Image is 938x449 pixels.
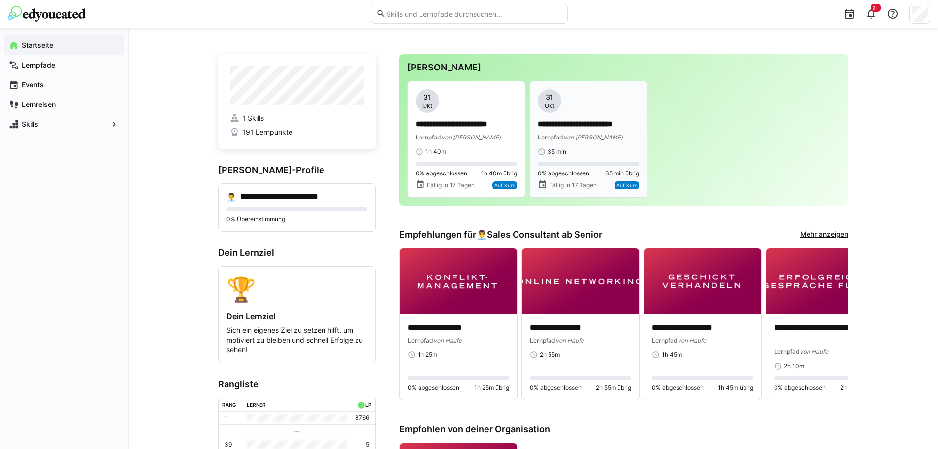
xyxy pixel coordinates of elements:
span: Lernpfad [774,348,800,355]
h4: Dein Lernziel [226,311,367,321]
p: 1 [225,414,227,422]
span: Sales Consultant ab Senior [487,229,602,240]
span: 0% abgeschlossen [538,170,589,177]
img: image [644,248,761,314]
span: Lernpfad [652,337,678,344]
div: Lerner [247,402,266,408]
span: 2h 10m [784,362,804,370]
span: von Haufe [555,337,584,344]
input: Skills und Lernpfade durchsuchen… [386,9,562,18]
div: 🏆 [226,275,367,304]
span: von Haufe [433,337,462,344]
img: image [522,248,639,314]
span: Lernpfad [408,337,433,344]
h3: Dein Lernziel [218,247,376,258]
span: 0% abgeschlossen [408,384,459,392]
span: 1h 40m übrig [481,170,517,177]
a: Mehr anzeigen [800,229,848,240]
span: 2h 10m übrig [840,384,875,392]
h3: [PERSON_NAME]-Profile [218,165,376,175]
h3: Rangliste [218,379,376,390]
span: 1 Skills [242,113,264,123]
span: Okt [545,102,554,110]
span: 1h 45m übrig [718,384,753,392]
p: 0% Übereinstimmung [226,215,367,223]
span: 31 [546,92,553,102]
span: 0% abgeschlossen [530,384,582,392]
p: 39 [225,441,232,449]
h3: Empfehlungen für [399,229,602,240]
span: 1h 40m [425,148,446,156]
span: von [PERSON_NAME] [563,134,623,141]
span: von Haufe [800,348,828,355]
span: 1h 45m [662,351,682,359]
p: Sich ein eigenes Ziel zu setzen hilft, um motiviert zu bleiben und schnell Erfolge zu sehen! [226,325,367,355]
span: Auf Kurs [616,182,637,188]
span: 35 min übrig [605,170,639,177]
span: Lernpfad [530,337,555,344]
h3: [PERSON_NAME] [407,62,841,73]
span: 1h 25m [418,351,437,359]
a: 1 Skills [230,113,364,123]
span: 0% abgeschlossen [774,384,826,392]
span: von [PERSON_NAME] [441,134,501,141]
span: 0% abgeschlossen [652,384,704,392]
span: 9+ [873,5,879,11]
p: 5 [366,441,369,449]
span: Fällig in 17 Tagen [427,181,475,189]
span: 31 [423,92,431,102]
span: Fällig in 17 Tagen [549,181,597,189]
div: LP [365,402,371,408]
span: 0% abgeschlossen [416,170,467,177]
span: 2h 55m [540,351,560,359]
img: image [400,248,517,314]
h3: Empfohlen von deiner Organisation [399,424,848,435]
p: 3766 [355,414,369,422]
span: Okt [422,102,432,110]
span: 35 min [548,148,566,156]
span: von Haufe [678,337,706,344]
span: Auf Kurs [494,182,515,188]
div: 👨‍💼 [476,229,602,240]
div: 👨‍💼 [226,192,236,202]
span: Lernpfad [538,134,563,141]
div: Rang [222,402,236,408]
span: 191 Lernpunkte [242,127,292,137]
span: 2h 55m übrig [596,384,631,392]
img: image [766,248,883,314]
span: 1h 25m übrig [474,384,509,392]
span: Lernpfad [416,134,441,141]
